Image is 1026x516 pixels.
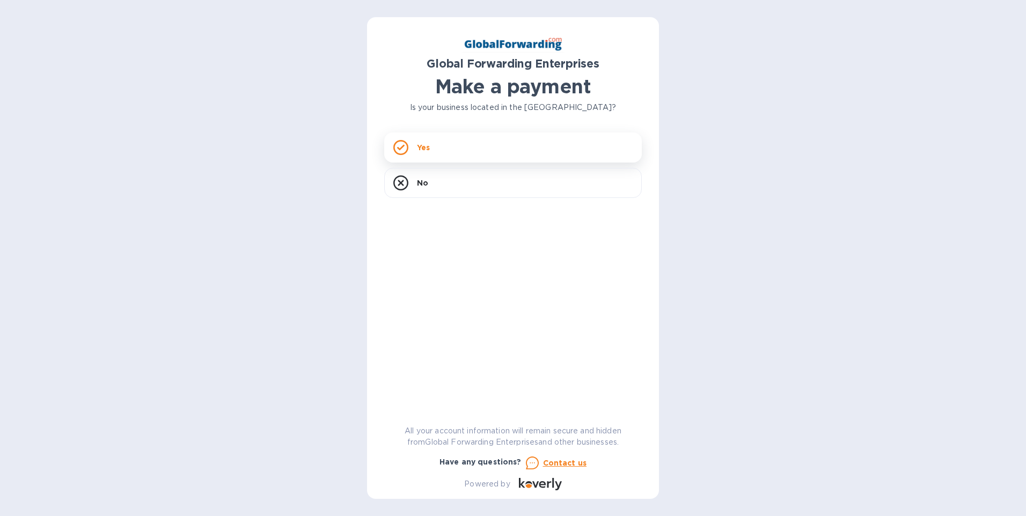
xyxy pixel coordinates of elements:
[427,57,599,70] b: Global Forwarding Enterprises
[439,458,522,466] b: Have any questions?
[384,425,642,448] p: All your account information will remain secure and hidden from Global Forwarding Enterprises and...
[384,75,642,98] h1: Make a payment
[464,478,510,490] p: Powered by
[417,142,430,153] p: Yes
[384,102,642,113] p: Is your business located in the [GEOGRAPHIC_DATA]?
[543,459,587,467] u: Contact us
[417,178,428,188] p: No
